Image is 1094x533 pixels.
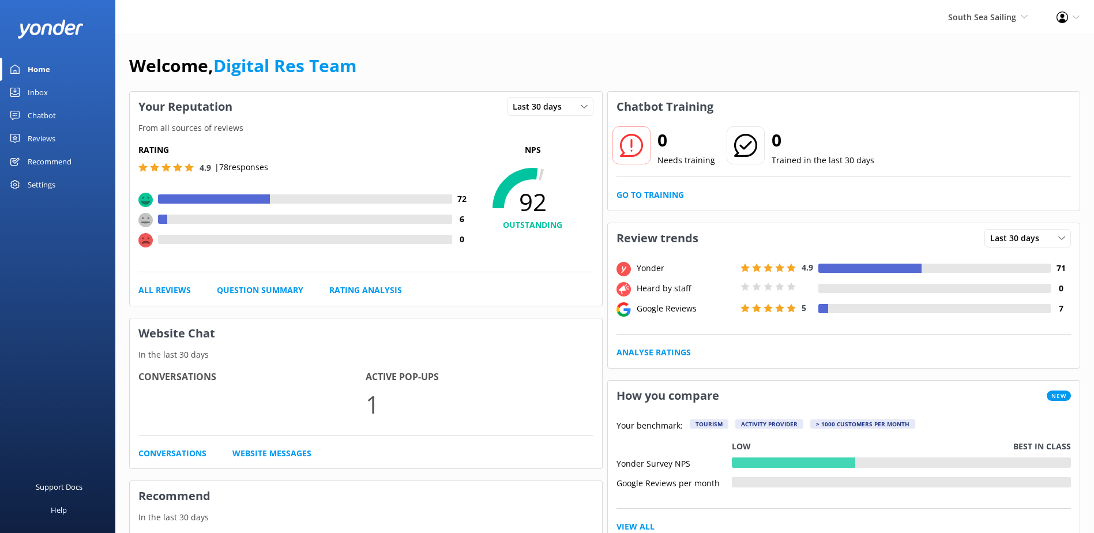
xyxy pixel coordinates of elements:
[452,233,472,246] h4: 0
[130,92,241,122] h3: Your Reputation
[130,511,602,524] p: In the last 30 days
[138,144,472,156] h5: Rating
[130,481,602,511] h3: Recommend
[472,219,593,231] h4: OUTSTANDING
[616,189,684,201] a: Go to Training
[217,284,303,296] a: Question Summary
[616,477,732,487] div: Google Reviews per month
[634,282,738,295] div: Heard by staff
[802,302,806,313] span: 5
[28,58,50,81] div: Home
[616,457,732,468] div: Yonder Survey NPS
[130,318,602,348] h3: Website Chat
[138,284,191,296] a: All Reviews
[657,126,715,154] h2: 0
[129,52,356,80] h1: Welcome,
[772,126,874,154] h2: 0
[1051,282,1071,295] h4: 0
[130,348,602,361] p: In the last 30 days
[1013,440,1071,453] p: Best in class
[138,447,206,460] a: Conversations
[772,154,874,167] p: Trained in the last 30 days
[51,498,67,521] div: Help
[452,193,472,205] h4: 72
[329,284,402,296] a: Rating Analysis
[472,144,593,156] p: NPS
[634,262,738,275] div: Yonder
[28,127,55,150] div: Reviews
[1047,391,1071,401] span: New
[608,92,722,122] h3: Chatbot Training
[452,213,472,226] h4: 6
[366,370,593,385] h4: Active Pop-ups
[366,385,593,423] p: 1
[472,187,593,216] span: 92
[200,162,211,173] span: 4.9
[28,104,56,127] div: Chatbot
[802,262,813,273] span: 4.9
[28,173,55,196] div: Settings
[608,381,728,411] h3: How you compare
[232,447,311,460] a: Website Messages
[213,54,356,77] a: Digital Res Team
[1051,302,1071,315] h4: 7
[634,302,738,315] div: Google Reviews
[17,20,84,39] img: yonder-white-logo.png
[28,81,48,104] div: Inbox
[990,232,1046,245] span: Last 30 days
[28,150,72,173] div: Recommend
[810,419,915,429] div: > 1000 customers per month
[948,12,1016,22] span: South Sea Sailing
[138,370,366,385] h4: Conversations
[732,440,751,453] p: Low
[735,419,803,429] div: Activity Provider
[215,161,268,174] p: | 78 responses
[608,223,707,253] h3: Review trends
[130,122,602,134] p: From all sources of reviews
[616,520,655,533] a: View All
[616,419,683,433] p: Your benchmark:
[1051,262,1071,275] h4: 71
[690,419,728,429] div: Tourism
[616,346,691,359] a: Analyse Ratings
[36,475,82,498] div: Support Docs
[513,100,569,113] span: Last 30 days
[657,154,715,167] p: Needs training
